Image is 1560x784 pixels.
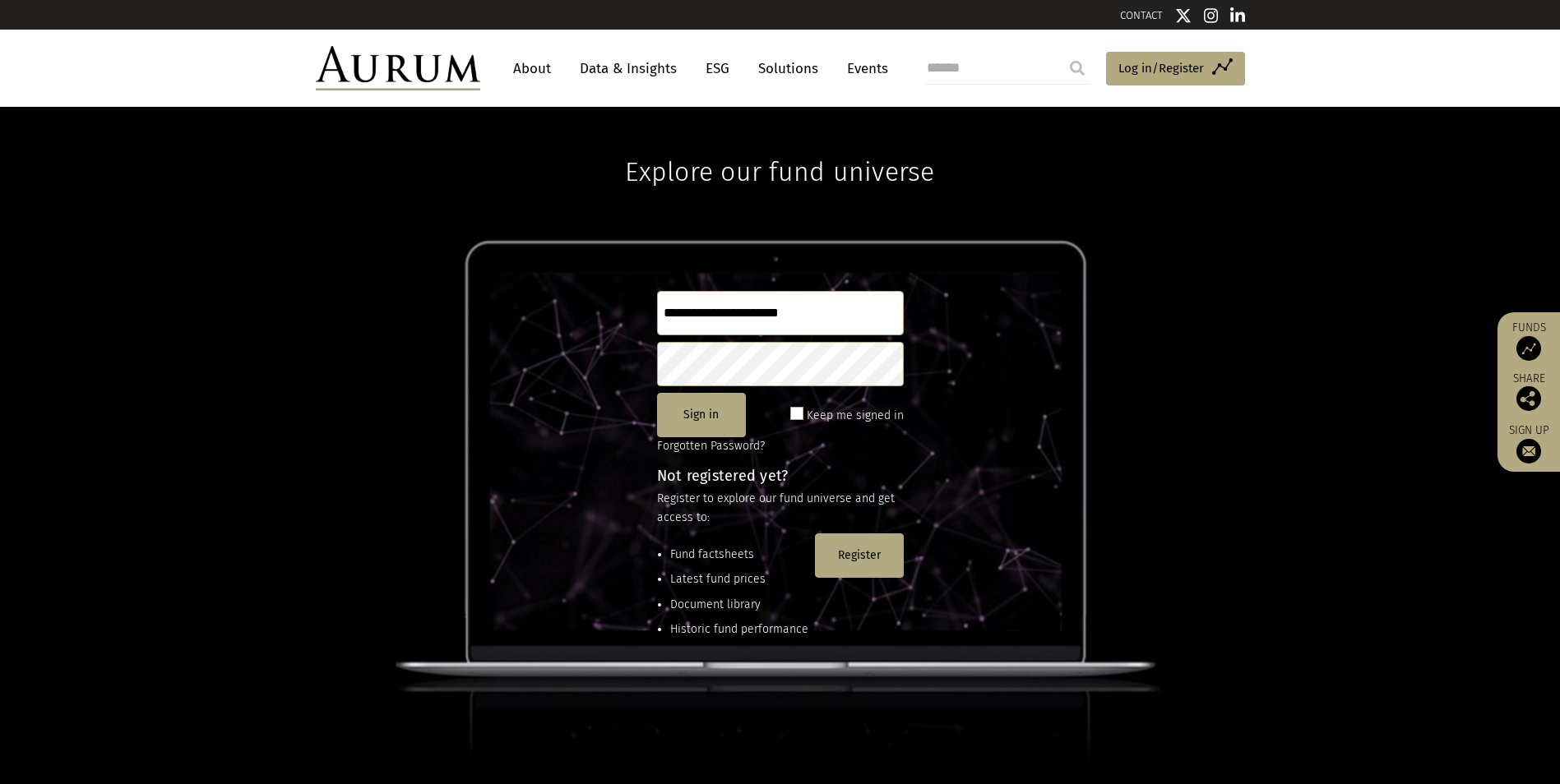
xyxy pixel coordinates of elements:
img: Aurum [316,46,480,90]
li: Fund factsheets [670,546,808,564]
li: Historic fund performance [670,620,808,639]
a: Forgotten Password? [657,439,765,453]
img: Access Funds [1516,336,1541,361]
a: ESG [697,53,738,84]
h1: Explore our fund universe [625,107,934,187]
a: Sign up [1506,423,1552,463]
img: Sign up to our newsletter [1516,439,1541,463]
a: Log in/Register [1106,52,1245,86]
a: About [505,53,559,84]
img: Share this post [1516,386,1541,411]
a: Events [839,53,888,84]
div: Share [1506,373,1552,411]
a: CONTACT [1120,9,1163,21]
span: Log in/Register [1118,58,1204,78]
h4: Not registered yet? [657,468,904,483]
a: Solutions [750,53,826,84]
button: Register [815,533,904,578]
img: Instagram icon [1204,7,1219,24]
a: Funds [1506,321,1552,361]
button: Sign in [657,393,746,437]
p: Register to explore our fund universe and get access to: [657,490,904,527]
li: Latest fund prices [670,570,808,588]
a: Data & Insights [572,53,685,84]
img: Twitter icon [1175,7,1192,24]
label: Keep me signed in [807,406,904,426]
li: Document library [670,596,808,614]
input: Submit [1061,52,1094,85]
img: Linkedin icon [1230,7,1245,24]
